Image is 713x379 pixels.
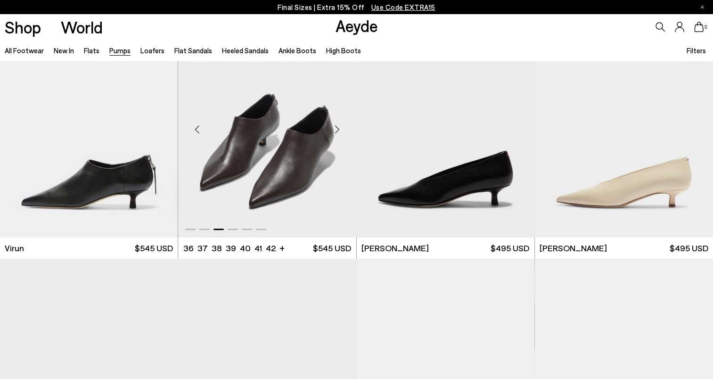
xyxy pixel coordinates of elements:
span: $545 USD [135,242,173,254]
div: 3 / 6 [178,14,356,237]
a: Loafers [140,46,164,55]
span: Navigate to /collections/ss25-final-sizes [371,3,435,11]
li: 42 [266,242,276,254]
div: 2 / 6 [178,14,355,237]
a: All Footwear [5,46,44,55]
div: Next slide [323,115,352,143]
li: 39 [226,242,236,254]
span: Virun [5,242,24,254]
span: $495 USD [491,242,529,254]
a: Heeled Sandals [222,46,269,55]
a: Pumps [109,46,131,55]
a: [PERSON_NAME] $495 USD [535,238,713,259]
li: 38 [212,242,222,254]
span: Filters [686,46,705,55]
a: Next slide Previous slide [178,14,356,237]
span: 0 [704,25,708,30]
a: World [61,19,103,35]
a: High Boots [326,46,361,55]
p: Final Sizes | Extra 15% Off [278,1,435,13]
div: 4 / 6 [356,14,533,237]
li: 41 [254,242,262,254]
a: 36 37 38 39 40 41 42 + $545 USD [178,238,356,259]
li: 36 [183,242,194,254]
a: [PERSON_NAME] $495 USD [357,238,534,259]
img: Clara Pointed-Toe Pumps [357,14,534,237]
span: $495 USD [670,242,708,254]
span: [PERSON_NAME] [540,242,607,254]
li: 37 [197,242,208,254]
div: Previous slide [183,115,211,143]
a: Flat Sandals [174,46,212,55]
a: Flats [84,46,99,55]
img: Clara Pointed-Toe Pumps [535,14,713,237]
li: 40 [240,242,251,254]
a: New In [54,46,74,55]
ul: variant [183,242,273,254]
img: Virun Pointed Sock Boots [178,14,356,237]
span: $545 USD [313,242,351,254]
img: Virun Pointed Sock Boots [178,14,355,237]
li: + [279,241,285,254]
a: Shop [5,19,41,35]
img: Virun Pointed Sock Boots [356,14,533,237]
a: 0 [694,22,704,32]
a: Aeyde [335,16,377,35]
a: Ankle Boots [279,46,316,55]
span: [PERSON_NAME] [361,242,429,254]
